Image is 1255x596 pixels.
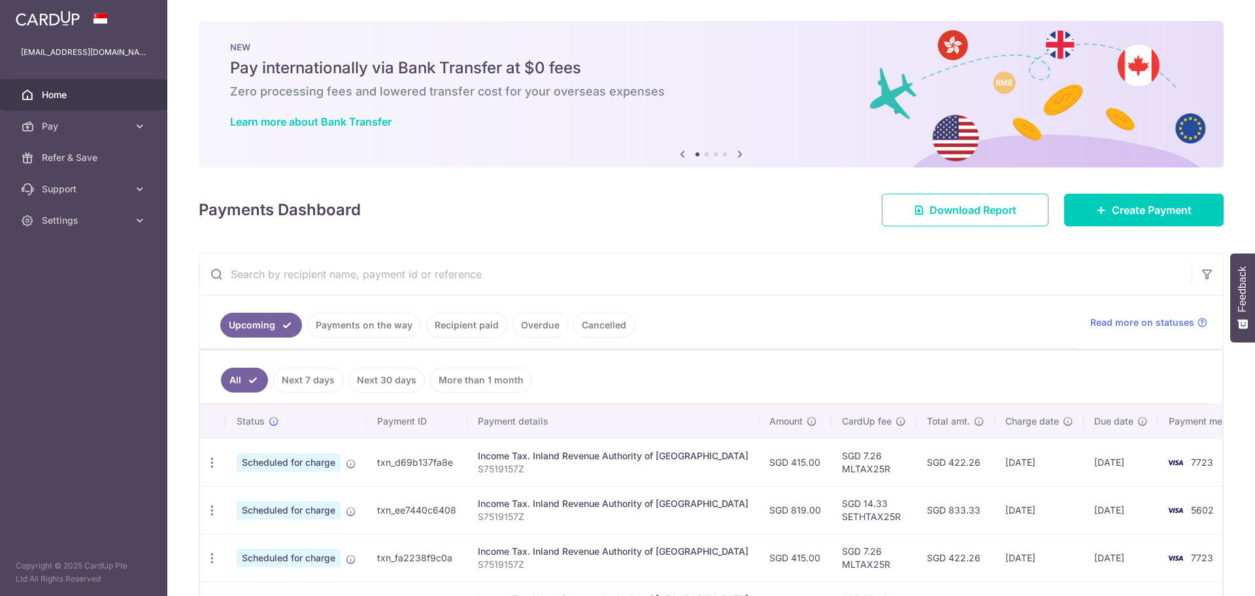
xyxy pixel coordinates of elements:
td: SGD 7.26 MLTAX25R [831,438,916,486]
span: 5602 [1191,504,1214,516]
td: [DATE] [995,534,1084,582]
span: Settings [42,214,128,227]
div: Income Tax. Inland Revenue Authority of [GEOGRAPHIC_DATA] [478,497,748,510]
a: Upcoming [220,313,302,338]
span: Home [42,88,128,101]
h4: Payments Dashboard [199,198,361,222]
a: Next 7 days [273,368,343,393]
img: Bank Card [1162,502,1188,518]
span: Support [42,183,128,196]
a: Overdue [512,313,568,338]
div: Income Tax. Inland Revenue Authority of [GEOGRAPHIC_DATA] [478,449,748,463]
td: SGD 415.00 [759,534,831,582]
p: NEW [230,42,1192,52]
td: SGD 14.33 SETHTAX25R [831,486,916,534]
span: Download Report [929,202,1016,218]
td: [DATE] [1084,486,1158,534]
th: Payment ID [367,404,467,438]
td: SGD 422.26 [916,534,995,582]
a: Recipient paid [426,313,507,338]
td: SGD 819.00 [759,486,831,534]
td: [DATE] [995,438,1084,486]
span: Charge date [1005,415,1059,428]
p: S7519157Z [478,463,748,476]
span: 7723 [1191,457,1213,468]
span: CardUp fee [842,415,892,428]
a: Learn more about Bank Transfer [230,115,392,128]
img: CardUp [16,10,80,26]
button: Feedback - Show survey [1230,253,1255,342]
span: Scheduled for charge [237,453,341,472]
span: Feedback [1237,266,1248,312]
span: 7723 [1191,552,1213,563]
span: Read more on statuses [1090,316,1194,329]
td: SGD 415.00 [759,438,831,486]
span: Status [237,415,265,428]
a: Create Payment [1064,194,1224,226]
td: [DATE] [1084,438,1158,486]
td: txn_d69b137fa8e [367,438,467,486]
span: Due date [1094,415,1133,428]
a: All [221,368,268,393]
img: Bank Card [1162,550,1188,566]
div: Income Tax. Inland Revenue Authority of [GEOGRAPHIC_DATA] [478,545,748,558]
td: txn_fa2238f9c0a [367,534,467,582]
span: Pay [42,120,128,133]
input: Search by recipient name, payment id or reference [199,253,1192,295]
td: SGD 833.33 [916,486,995,534]
td: SGD 422.26 [916,438,995,486]
td: txn_ee7440c6408 [367,486,467,534]
a: Cancelled [573,313,635,338]
th: Payment details [467,404,759,438]
h5: Pay internationally via Bank Transfer at $0 fees [230,58,1192,79]
img: Bank Card [1162,455,1188,470]
span: Scheduled for charge [237,549,341,567]
p: S7519157Z [478,558,748,571]
a: Next 30 days [348,368,425,393]
img: Bank transfer banner [199,21,1224,167]
span: Create Payment [1112,202,1192,218]
a: Payments on the way [307,313,421,338]
span: Total amt. [927,415,970,428]
h6: Zero processing fees and lowered transfer cost for your overseas expenses [230,84,1192,99]
span: Amount [769,415,803,428]
td: [DATE] [995,486,1084,534]
p: S7519157Z [478,510,748,523]
td: SGD 7.26 MLTAX25R [831,534,916,582]
a: Read more on statuses [1090,316,1207,329]
a: Download Report [882,194,1048,226]
span: Scheduled for charge [237,501,341,519]
a: More than 1 month [430,368,532,393]
p: [EMAIL_ADDRESS][DOMAIN_NAME] [21,46,146,59]
td: [DATE] [1084,534,1158,582]
span: Refer & Save [42,151,128,164]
